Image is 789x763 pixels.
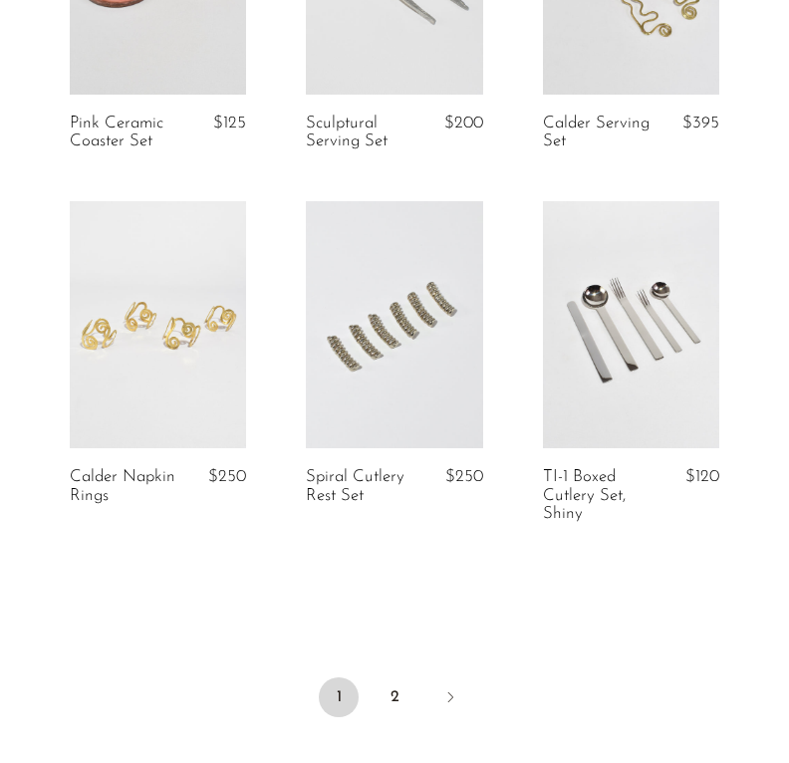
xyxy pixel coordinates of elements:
span: $250 [208,468,246,485]
a: 2 [375,677,414,717]
a: Calder Napkin Rings [70,468,181,505]
a: TI-1 Boxed Cutlery Set, Shiny [543,468,655,523]
a: Calder Serving Set [543,115,655,151]
span: $250 [445,468,483,485]
span: $200 [444,115,483,131]
a: Sculptural Serving Set [306,115,417,151]
span: $120 [685,468,719,485]
span: $125 [213,115,246,131]
span: 1 [319,677,359,717]
a: Pink Ceramic Coaster Set [70,115,181,151]
a: Spiral Cutlery Rest Set [306,468,417,505]
a: Next [430,677,470,721]
span: $395 [682,115,719,131]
